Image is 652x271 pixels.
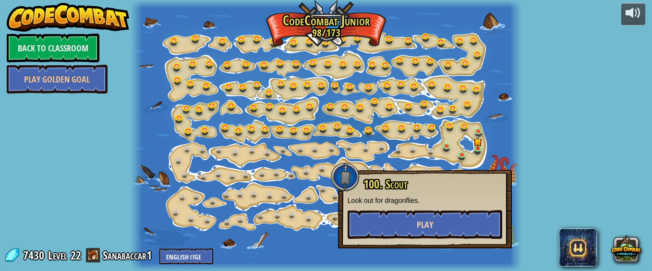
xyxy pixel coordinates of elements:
[348,196,502,205] p: Look out for dragonflies.
[7,3,130,32] img: CodeCombat - Learn how to code by playing a game
[348,210,502,239] button: Play
[7,65,108,94] a: Play Golden Goal
[23,247,47,263] span: 7430
[621,3,645,25] button: Adjust volume
[48,247,67,263] span: Level
[103,247,155,263] a: Sanabaccar1
[473,135,482,149] img: level-banner-started.png
[363,176,407,192] span: 100. Scout
[7,34,99,62] a: Back to Classroom
[71,247,81,263] span: 22
[417,219,433,231] span: Play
